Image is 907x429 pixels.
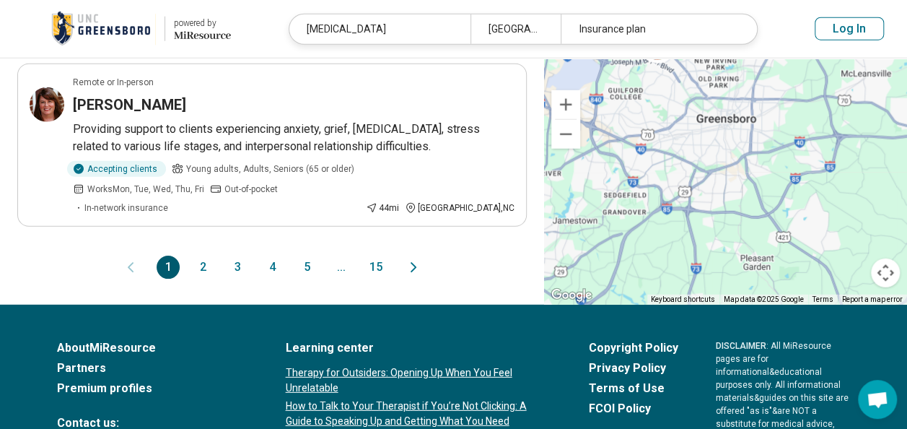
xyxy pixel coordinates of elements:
div: [GEOGRAPHIC_DATA] , NC [405,201,514,214]
a: UNC Greensboropowered by [23,12,231,46]
a: Terms (opens in new tab) [812,295,833,303]
a: Report a map error [842,295,903,303]
a: Premium profiles [57,380,248,397]
a: Therapy for Outsiders: Opening Up When You Feel Unrelatable [286,365,551,396]
p: Remote or In-person [73,76,154,89]
button: 4 [260,256,284,279]
div: Insurance plan [561,14,742,44]
button: Previous page [122,256,139,279]
a: Copyright Policy [589,339,678,357]
button: Keyboard shortcuts [651,295,715,305]
span: Map data ©2025 Google [724,295,804,303]
a: Partners [57,360,248,377]
a: Open this area in Google Maps (opens a new window) [548,286,595,305]
div: Open chat [858,380,897,419]
button: Next page [405,256,422,279]
a: Learning center [286,339,551,357]
span: DISCLAIMER [716,341,766,351]
a: FCOI Policy [589,400,678,417]
a: Terms of Use [589,380,678,397]
button: Log In [815,17,884,40]
h3: [PERSON_NAME] [73,95,186,115]
button: 1 [157,256,180,279]
span: ... [330,256,353,279]
span: Out-of-pocket [224,183,278,196]
button: 5 [295,256,318,279]
a: AboutMiResource [57,339,248,357]
span: Young adults, Adults, Seniors (65 or older) [186,162,354,175]
div: [GEOGRAPHIC_DATA], [GEOGRAPHIC_DATA] [470,14,561,44]
button: 3 [226,256,249,279]
div: Accepting clients [67,161,166,177]
button: Zoom in [551,90,580,119]
button: Map camera controls [871,259,900,287]
a: Privacy Policy [589,360,678,377]
div: powered by [174,17,231,30]
img: Google [548,286,595,305]
div: 44 mi [366,201,399,214]
span: Works Mon, Tue, Wed, Thu, Fri [87,183,204,196]
button: 15 [364,256,387,279]
button: 2 [191,256,214,279]
button: Zoom out [551,120,580,149]
span: In-network insurance [84,201,168,214]
img: UNC Greensboro [51,12,156,46]
a: How to Talk to Your Therapist if You’re Not Clicking: A Guide to Speaking Up and Getting What You... [286,399,551,429]
p: Providing support to clients experiencing anxiety, grief, [MEDICAL_DATA], stress related to vario... [73,121,514,155]
div: [MEDICAL_DATA] [289,14,470,44]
